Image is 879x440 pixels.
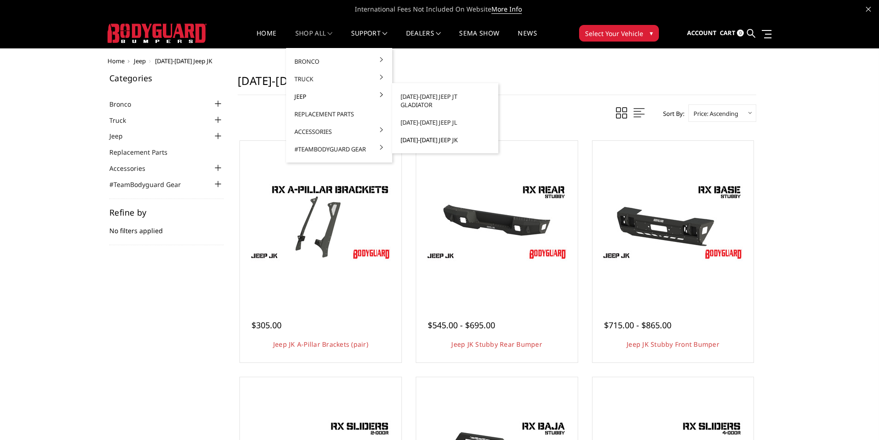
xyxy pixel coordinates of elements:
a: SEMA Show [459,30,499,48]
a: News [518,30,537,48]
a: Jeep JK Stubby Front Bumper [627,340,719,349]
a: Dealers [406,30,441,48]
a: Accessories [109,163,157,173]
a: Home [108,57,125,65]
label: Sort By: [658,107,684,121]
div: No filters applied [109,208,224,245]
a: Jeep JK Stubby Front Bumper [595,143,752,300]
a: Bronco [109,99,143,109]
a: #TeamBodyguard Gear [109,180,192,189]
a: Accessories [290,123,389,140]
a: Replacement Parts [109,147,179,157]
span: Select Your Vehicle [585,29,643,38]
a: Jeep [134,57,146,65]
img: Jeep JK Stubby Front Bumper [599,180,747,263]
a: #TeamBodyguard Gear [290,140,389,158]
img: BODYGUARD BUMPERS [108,24,207,43]
iframe: Chat Widget [833,396,879,440]
span: [DATE]-[DATE] Jeep JK [155,57,212,65]
span: Account [687,29,717,37]
span: ▾ [650,28,653,38]
a: Support [351,30,388,48]
a: shop all [295,30,333,48]
a: Bronco [290,53,389,70]
a: Account [687,21,717,46]
a: More Info [491,5,522,14]
a: [DATE]-[DATE] Jeep JT Gladiator [396,88,495,114]
h5: Refine by [109,208,224,217]
a: [DATE]-[DATE] Jeep JK [396,131,495,149]
a: Home [257,30,276,48]
a: Truck [290,70,389,88]
a: Jeep [109,131,134,141]
a: Truck [109,115,138,125]
a: Jeep JK Stubby Rear Bumper [451,340,542,349]
a: Cart 0 [720,21,744,46]
a: Jeep [290,88,389,105]
h5: Categories [109,74,224,82]
span: 0 [737,30,744,36]
span: Cart [720,29,735,37]
img: Jeep JK A-Pillar Brackets (pair) [247,180,395,263]
a: [DATE]-[DATE] Jeep JL [396,114,495,131]
h1: [DATE]-[DATE] Jeep JK [238,74,756,95]
a: Jeep JK A-Pillar Brackets (pair) [273,340,368,349]
a: Jeep JK Stubby Rear Bumper Jeep JK Stubby Rear Bumper [419,143,575,300]
span: $305.00 [251,319,281,331]
span: $545.00 - $695.00 [428,319,495,331]
a: Replacement Parts [290,105,389,123]
span: $715.00 - $865.00 [604,319,671,331]
button: Select Your Vehicle [579,25,659,42]
a: Jeep JK A-Pillar Brackets (pair) [242,143,399,300]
